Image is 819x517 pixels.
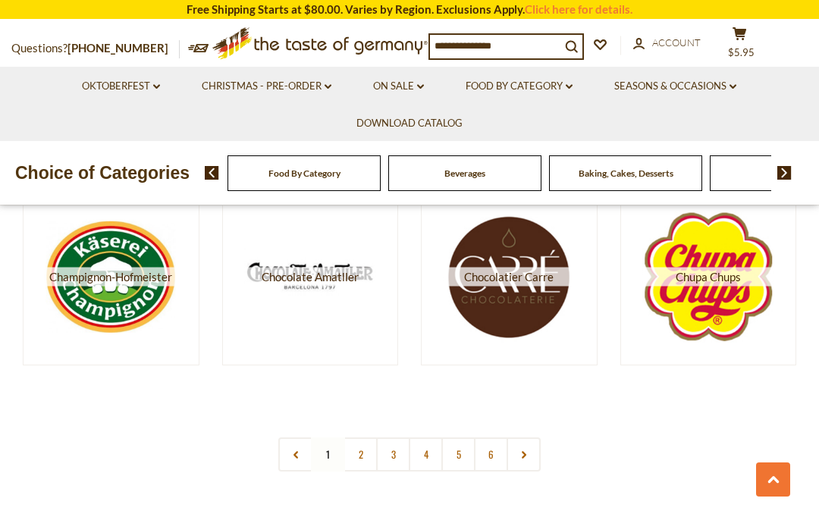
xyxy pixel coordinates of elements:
[222,187,399,365] a: Chocolate Amatller
[642,211,773,342] img: Chupa Chups
[45,211,177,342] img: Champignon-Hofmeister
[202,78,331,95] a: Christmas - PRE-ORDER
[45,267,177,286] span: Champignon-Hofmeister
[441,437,475,472] a: 5
[642,267,773,286] span: Chupa Chups
[633,35,701,52] a: Account
[777,166,792,180] img: next arrow
[67,41,168,55] a: [PHONE_NUMBER]
[421,187,598,365] a: Chocolatier Carre
[728,46,755,58] span: $5.95
[344,437,378,472] a: 2
[620,187,797,365] a: Chupa Chups
[444,267,575,286] span: Chocolatier Carre
[11,39,180,58] p: Questions?
[474,437,508,472] a: 6
[717,27,762,64] button: $5.95
[205,166,219,180] img: previous arrow
[356,115,463,132] a: Download Catalog
[244,211,375,342] img: Chocolate Amatller
[268,168,340,179] a: Food By Category
[614,78,736,95] a: Seasons & Occasions
[466,78,573,95] a: Food By Category
[579,168,673,179] a: Baking, Cakes, Desserts
[23,187,199,365] a: Champignon-Hofmeister
[444,168,485,179] a: Beverages
[652,36,701,49] span: Account
[376,437,410,472] a: 3
[82,78,160,95] a: Oktoberfest
[525,2,632,16] a: Click here for details.
[409,437,443,472] a: 4
[444,211,575,342] img: Chocolatier Carre
[244,267,375,286] span: Chocolate Amatller
[373,78,424,95] a: On Sale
